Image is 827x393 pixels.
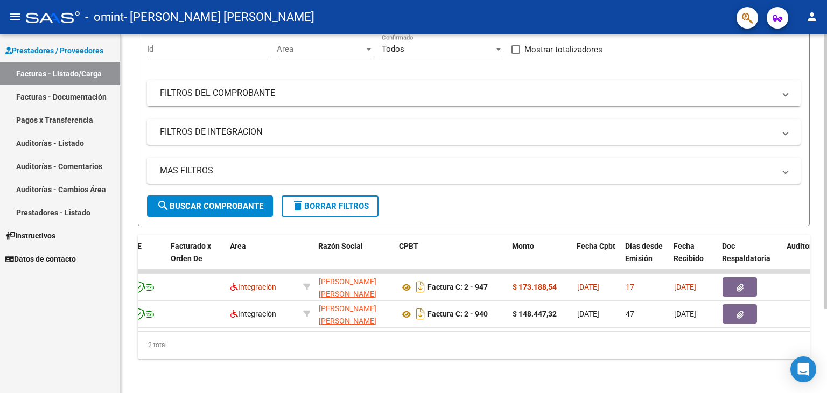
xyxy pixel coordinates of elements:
[413,305,427,322] i: Descargar documento
[138,332,810,359] div: 2 total
[621,235,669,282] datatable-header-cell: Días desde Emisión
[230,283,276,291] span: Integración
[512,242,534,250] span: Monto
[291,199,304,212] mat-icon: delete
[626,283,634,291] span: 17
[230,310,276,318] span: Integración
[524,43,602,56] span: Mostrar totalizadores
[508,235,572,282] datatable-header-cell: Monto
[319,304,376,325] span: [PERSON_NAME] [PERSON_NAME]
[787,242,818,250] span: Auditoria
[318,242,363,250] span: Razón Social
[319,303,391,325] div: 27257017996
[513,283,557,291] strong: $ 173.188,54
[147,158,801,184] mat-expansion-panel-header: MAS FILTROS
[5,253,76,265] span: Datos de contacto
[577,283,599,291] span: [DATE]
[722,242,770,263] span: Doc Respaldatoria
[674,283,696,291] span: [DATE]
[166,235,226,282] datatable-header-cell: Facturado x Orden De
[277,44,364,54] span: Area
[5,45,103,57] span: Prestadores / Proveedores
[577,310,599,318] span: [DATE]
[230,242,246,250] span: Area
[427,310,488,319] strong: Factura C: 2 - 940
[669,235,718,282] datatable-header-cell: Fecha Recibido
[160,126,775,138] mat-panel-title: FILTROS DE INTEGRACION
[790,356,816,382] div: Open Intercom Messenger
[85,5,124,29] span: - omint
[291,201,369,211] span: Borrar Filtros
[282,195,379,217] button: Borrar Filtros
[160,165,775,177] mat-panel-title: MAS FILTROS
[399,242,418,250] span: CPBT
[128,242,142,250] span: CAE
[626,310,634,318] span: 47
[226,235,298,282] datatable-header-cell: Area
[147,80,801,106] mat-expansion-panel-header: FILTROS DEL COMPROBANTE
[395,235,508,282] datatable-header-cell: CPBT
[314,235,395,282] datatable-header-cell: Razón Social
[157,199,170,212] mat-icon: search
[319,276,391,298] div: 27257017996
[319,277,376,298] span: [PERSON_NAME] [PERSON_NAME]
[157,201,263,211] span: Buscar Comprobante
[427,283,488,292] strong: Factura C: 2 - 947
[577,242,615,250] span: Fecha Cpbt
[9,10,22,23] mat-icon: menu
[123,235,166,282] datatable-header-cell: CAE
[413,278,427,296] i: Descargar documento
[674,242,704,263] span: Fecha Recibido
[147,195,273,217] button: Buscar Comprobante
[805,10,818,23] mat-icon: person
[625,242,663,263] span: Días desde Emisión
[171,242,211,263] span: Facturado x Orden De
[5,230,55,242] span: Instructivos
[513,310,557,318] strong: $ 148.447,32
[147,119,801,145] mat-expansion-panel-header: FILTROS DE INTEGRACION
[382,44,404,54] span: Todos
[718,235,782,282] datatable-header-cell: Doc Respaldatoria
[160,87,775,99] mat-panel-title: FILTROS DEL COMPROBANTE
[674,310,696,318] span: [DATE]
[572,235,621,282] datatable-header-cell: Fecha Cpbt
[124,5,314,29] span: - [PERSON_NAME] [PERSON_NAME]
